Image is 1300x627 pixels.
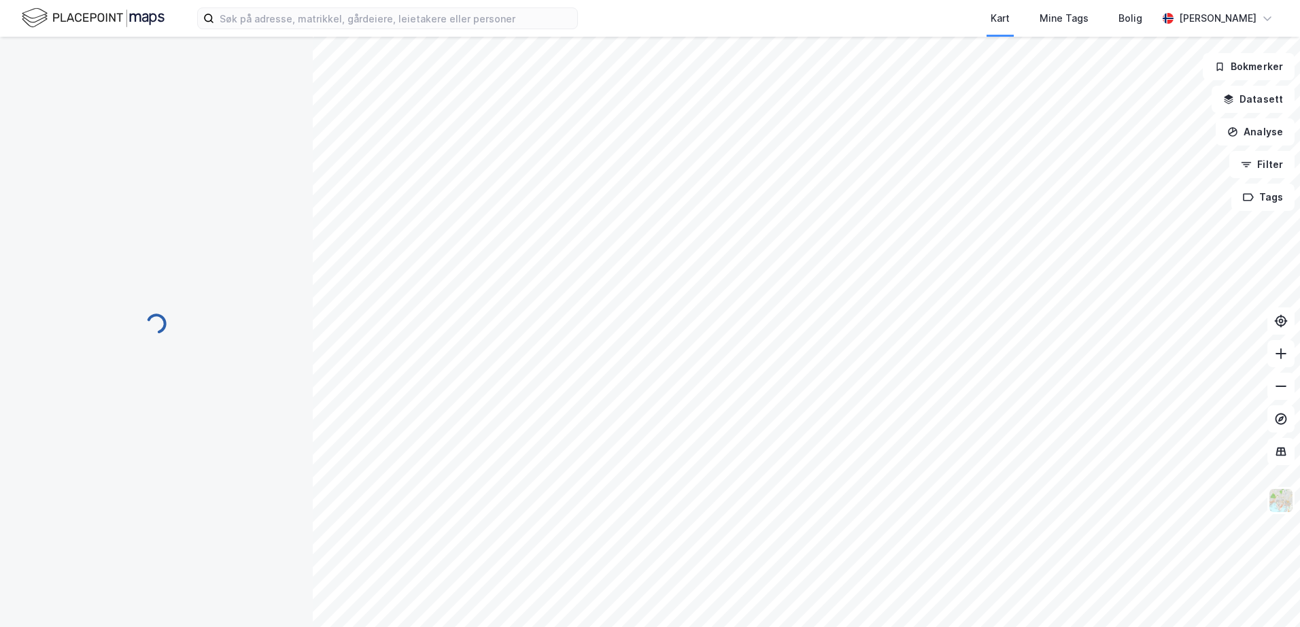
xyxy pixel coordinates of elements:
[1229,151,1295,178] button: Filter
[1203,53,1295,80] button: Bokmerker
[1232,562,1300,627] iframe: Chat Widget
[1040,10,1089,27] div: Mine Tags
[1118,10,1142,27] div: Bolig
[991,10,1010,27] div: Kart
[1179,10,1256,27] div: [PERSON_NAME]
[1216,118,1295,146] button: Analyse
[1212,86,1295,113] button: Datasett
[22,6,165,30] img: logo.f888ab2527a4732fd821a326f86c7f29.svg
[1232,562,1300,627] div: Kontrollprogram for chat
[214,8,577,29] input: Søk på adresse, matrikkel, gårdeiere, leietakere eller personer
[1268,488,1294,513] img: Z
[146,313,167,335] img: spinner.a6d8c91a73a9ac5275cf975e30b51cfb.svg
[1231,184,1295,211] button: Tags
